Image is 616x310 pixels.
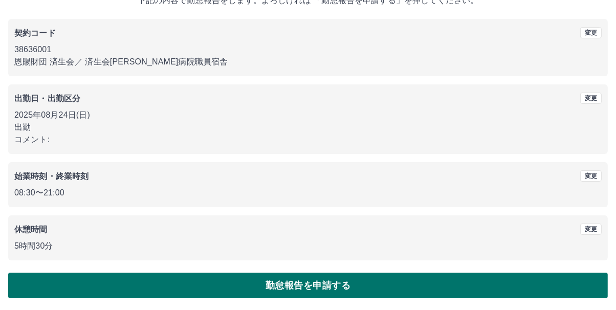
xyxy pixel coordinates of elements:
[14,225,48,234] b: 休憩時間
[14,109,602,121] p: 2025年08月24日(日)
[14,172,89,181] b: 始業時刻・終業時刻
[580,170,602,182] button: 変更
[580,27,602,38] button: 変更
[14,134,602,146] p: コメント:
[8,273,608,298] button: 勤怠報告を申請する
[580,93,602,104] button: 変更
[14,43,602,56] p: 38636001
[14,56,602,68] p: 恩賜財団 済生会 ／ 済生会[PERSON_NAME]病院職員宿舎
[580,224,602,235] button: 変更
[14,240,602,252] p: 5時間30分
[14,121,602,134] p: 出勤
[14,94,80,103] b: 出勤日・出勤区分
[14,29,56,37] b: 契約コード
[14,187,602,199] p: 08:30 〜 21:00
